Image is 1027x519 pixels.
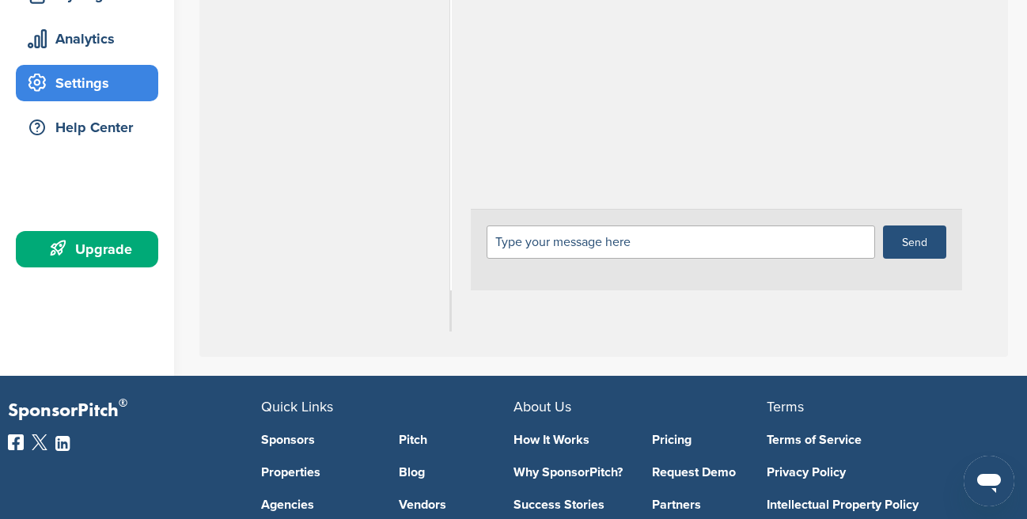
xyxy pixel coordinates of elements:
a: Help Center [16,109,158,146]
a: Success Stories [513,498,628,511]
button: Send [883,225,946,259]
div: Analytics [24,25,158,53]
a: Pricing [652,434,767,446]
a: Why SponsorPitch? [513,466,628,479]
a: Partners [652,498,767,511]
a: Properties [261,466,376,479]
a: Upgrade [16,231,158,267]
a: Blog [399,466,513,479]
a: Vendors [399,498,513,511]
div: Type your message here [487,225,875,259]
img: Twitter [32,434,47,450]
a: Pitch [399,434,513,446]
span: ® [119,393,127,413]
div: Upgrade [24,235,158,263]
a: How It Works [513,434,628,446]
span: Terms [767,398,804,415]
a: Agencies [261,498,376,511]
p: SponsorPitch [8,400,261,422]
img: Facebook [8,434,24,450]
a: Privacy Policy [767,466,996,479]
span: About Us [513,398,571,415]
span: Quick Links [261,398,333,415]
a: Terms of Service [767,434,996,446]
a: Settings [16,65,158,101]
a: Type your message here Send [487,225,946,259]
div: Help Center [24,113,158,142]
iframe: Button to launch messaging window [964,456,1014,506]
div: Settings [24,69,158,97]
a: Sponsors [261,434,376,446]
a: Analytics [16,21,158,57]
a: Request Demo [652,466,767,479]
a: Intellectual Property Policy [767,498,996,511]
